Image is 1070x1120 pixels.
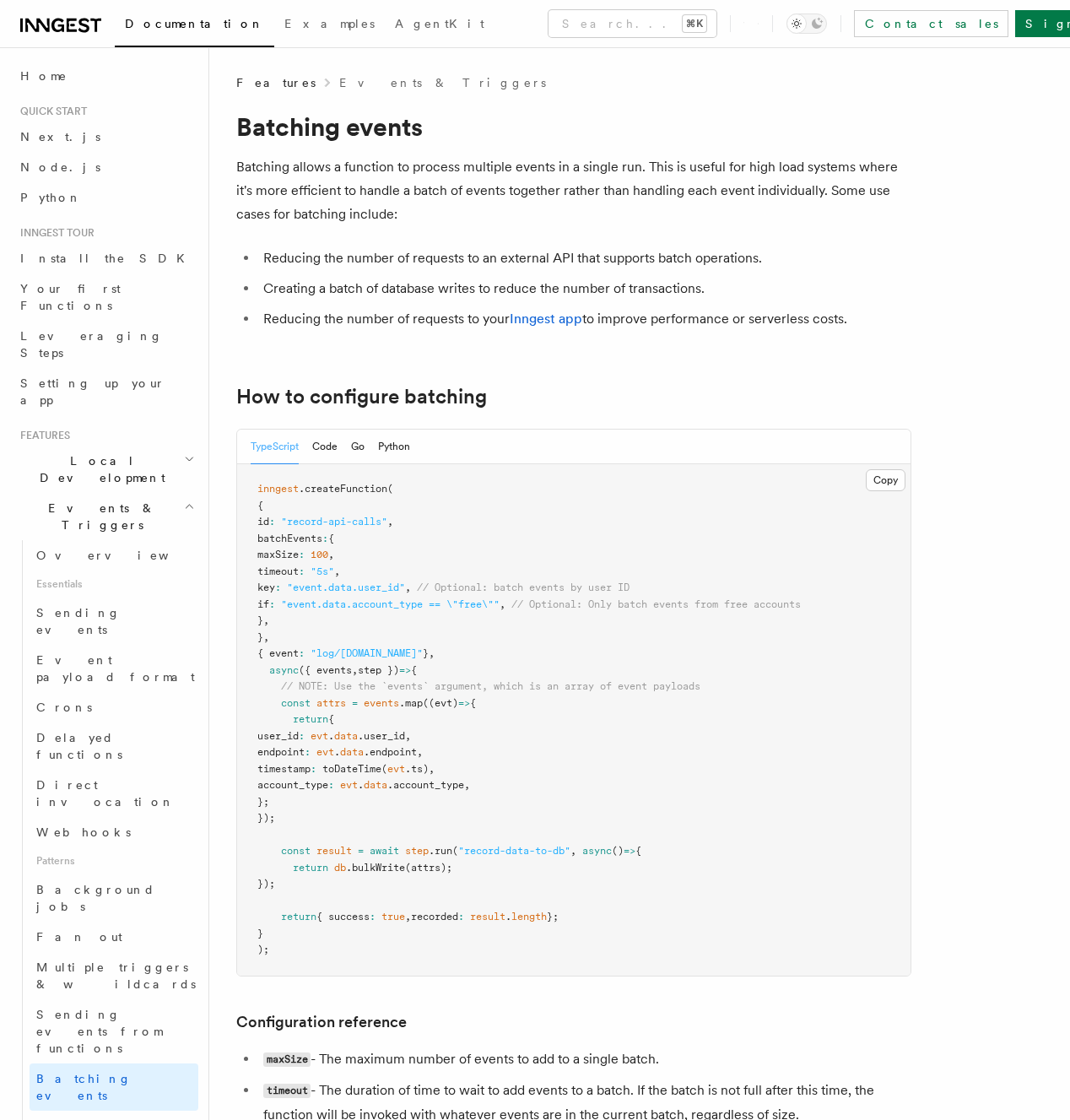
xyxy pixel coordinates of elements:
span: timestamp [257,763,311,775]
span: }; [547,911,559,923]
span: Home [20,68,68,84]
span: evt [340,779,358,791]
span: Delayed functions [36,731,122,761]
span: Fan out [36,930,122,944]
span: Python [20,191,82,204]
span: , [429,647,435,659]
span: // NOTE: Use the `events` argument, which is an array of event payloads [281,680,700,692]
button: Go [351,430,365,464]
span: Batching events [36,1072,132,1102]
span: endpoint [257,746,305,758]
a: Node.js [14,152,198,182]
span: length [511,911,547,923]
button: Search...⌘K [549,10,716,37]
span: , [334,565,340,577]
button: Code [312,430,338,464]
span: await [370,845,399,857]
span: Direct invocation [36,778,175,809]
span: evt [387,763,405,775]
a: AgentKit [385,5,494,46]
span: Sending events from functions [36,1008,162,1055]
li: Reducing the number of requests to an external API that supports batch operations. [258,246,911,270]
a: Fan out [30,922,198,952]
span: return [293,862,328,874]
span: "record-data-to-db" [458,845,570,857]
span: }); [257,812,275,824]
a: Event payload format [30,645,198,692]
span: , [500,598,505,610]
span: return [281,911,316,923]
a: Events & Triggers [339,74,546,91]
span: data [364,779,387,791]
span: account_type [257,779,328,791]
li: - The maximum number of events to add to a single batch. [258,1047,911,1072]
span: step [405,845,429,857]
button: Python [378,430,410,464]
span: ({ events [299,664,352,676]
span: , [405,911,411,923]
span: Setting up your app [20,376,165,407]
span: Next.js [20,130,100,143]
a: Next.js [14,122,198,152]
span: } [257,631,263,643]
span: "record-api-calls" [281,516,387,528]
span: => [624,845,635,857]
span: ); [257,944,269,955]
span: const [281,697,311,709]
span: Local Development [14,452,184,486]
span: , [405,582,411,593]
span: .bulkWrite [346,862,405,874]
button: TypeScript [251,430,299,464]
span: . [328,730,334,742]
a: Setting up your app [14,368,198,415]
span: .run [429,845,452,857]
h1: Batching events [236,111,911,142]
a: Background jobs [30,874,198,922]
span: id [257,516,269,528]
span: : [299,730,305,742]
span: .user_id [358,730,405,742]
span: , [263,631,269,643]
span: : [311,763,316,775]
span: , [464,779,470,791]
span: } [423,647,429,659]
a: Python [14,182,198,213]
span: : [458,911,464,923]
span: Essentials [30,571,198,598]
span: Install the SDK [20,252,195,265]
span: => [458,697,470,709]
span: => [399,664,411,676]
span: { [635,845,641,857]
span: AgentKit [395,17,484,30]
kbd: ⌘K [683,15,706,32]
span: } [257,614,263,626]
a: Examples [274,5,385,46]
span: true [381,911,405,923]
span: }); [257,878,275,890]
li: Creating a batch of database writes to reduce the number of transactions. [258,277,911,300]
span: Features [236,74,316,91]
span: Sending events [36,606,121,636]
span: // Optional: Only batch events from free accounts [511,598,801,610]
span: Patterns [30,847,198,874]
span: data [334,730,358,742]
span: { [257,500,263,511]
span: = [358,845,364,857]
span: : [370,911,376,923]
span: , [387,516,393,528]
span: () [612,845,624,857]
a: Sending events from functions [30,999,198,1063]
span: , [429,763,435,775]
span: : [269,516,275,528]
span: inngest [257,483,299,495]
span: if [257,598,269,610]
span: evt [316,746,334,758]
span: . [334,746,340,758]
span: { [411,664,417,676]
span: : [269,598,275,610]
span: Leveraging Steps [20,329,163,360]
span: , [352,664,358,676]
a: Batching events [30,1063,198,1111]
span: Node.js [20,160,100,174]
span: batchEvents [257,533,322,544]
